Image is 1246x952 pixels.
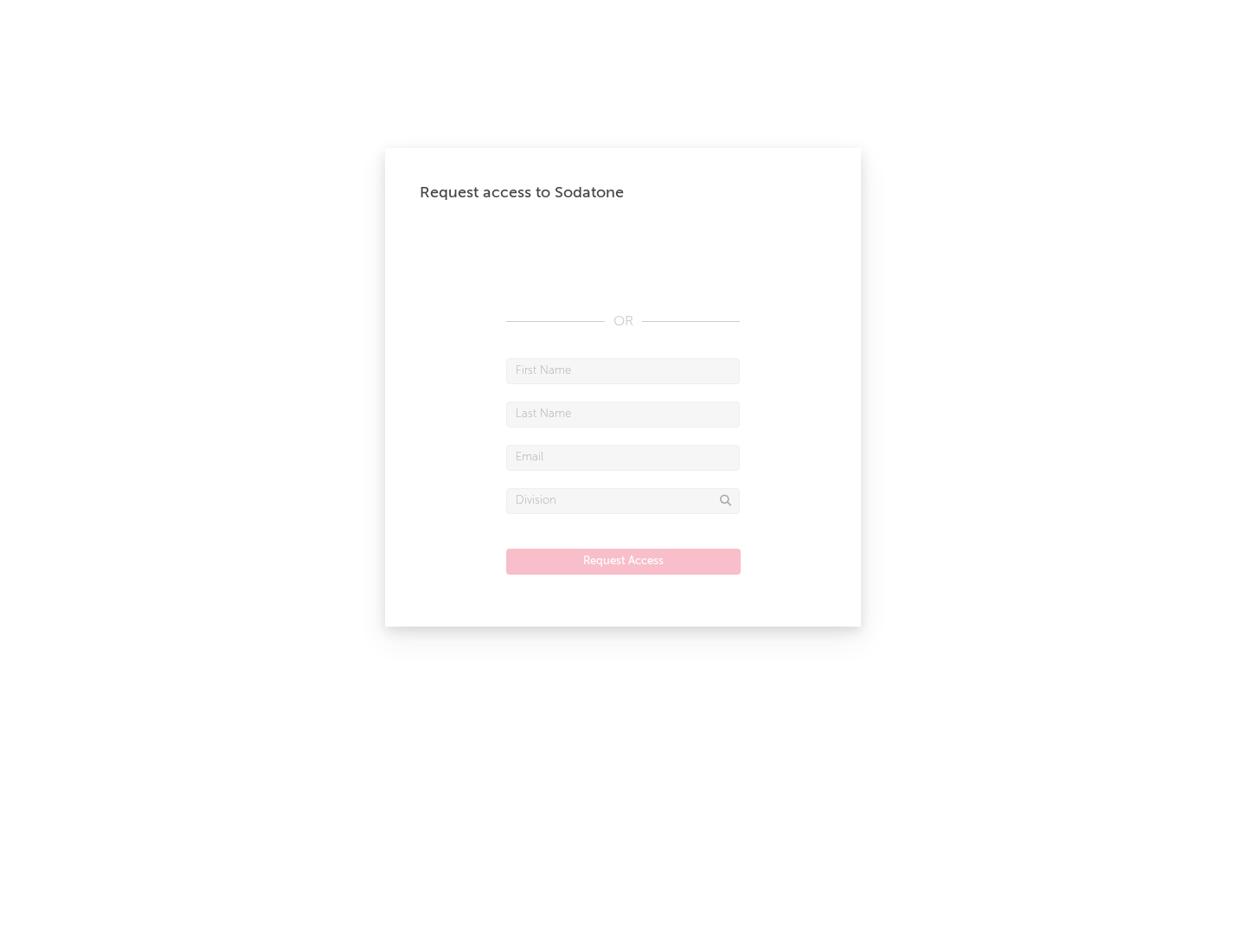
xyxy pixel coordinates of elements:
button: Request Access [506,549,741,575]
input: Last Name [506,402,740,428]
div: OR [506,312,740,332]
input: Email [506,445,740,471]
div: Request access to Sodatone [420,183,826,203]
input: Division [506,488,740,514]
input: First Name [506,358,740,384]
